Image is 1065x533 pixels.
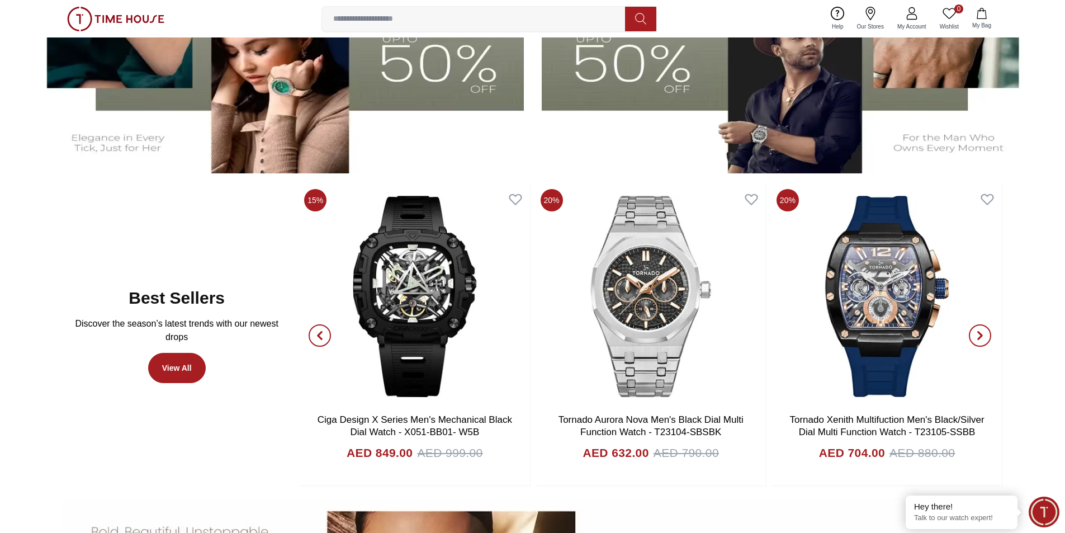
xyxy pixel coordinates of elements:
[541,189,563,211] span: 20%
[558,414,744,437] a: Tornado Aurora Nova Men's Black Dial Multi Function Watch - T23104-SBSBK
[72,317,282,344] p: Discover the season’s latest trends with our newest drops
[827,22,848,31] span: Help
[889,444,955,462] span: AED 880.00
[789,414,984,437] a: Tornado Xenith Multifuction Men's Black/Silver Dial Multi Function Watch - T23105-SSBB
[67,7,164,31] img: ...
[536,185,766,408] img: Tornado Aurora Nova Men's Black Dial Multi Function Watch - T23104-SBSBK
[933,4,965,33] a: 0Wishlist
[825,4,850,33] a: Help
[853,22,888,31] span: Our Stores
[1029,497,1059,527] div: Chat Widget
[772,185,1002,408] img: Tornado Xenith Multifuction Men's Black/Silver Dial Multi Function Watch - T23105-SSBB
[935,22,963,31] span: Wishlist
[347,444,413,462] h4: AED 849.00
[965,6,998,32] button: My Bag
[318,414,512,437] a: Ciga Design X Series Men's Mechanical Black Dial Watch - X051-BB01- W5B
[850,4,891,33] a: Our Stores
[777,189,799,211] span: 20%
[300,185,529,408] img: Ciga Design X Series Men's Mechanical Black Dial Watch - X051-BB01- W5B
[654,444,719,462] span: AED 790.00
[914,501,1009,512] div: Hey there!
[819,444,885,462] h4: AED 704.00
[129,288,225,308] h2: Best Sellers
[968,21,996,30] span: My Bag
[148,353,206,383] a: View All
[893,22,931,31] span: My Account
[914,513,1009,523] p: Talk to our watch expert!
[417,444,482,462] span: AED 999.00
[954,4,963,13] span: 0
[583,444,649,462] h4: AED 632.00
